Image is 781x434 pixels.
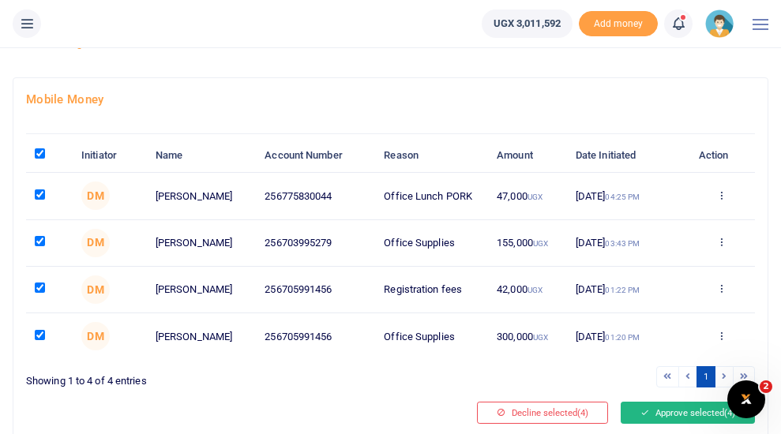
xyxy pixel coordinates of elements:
td: 155,000 [488,220,567,267]
iframe: Intercom live chat [727,380,765,418]
td: 256703995279 [256,220,375,267]
td: 256775830044 [256,173,375,219]
a: profile-user [705,9,740,38]
small: 01:22 PM [605,286,640,294]
td: [DATE] [567,313,687,359]
small: UGX [533,239,548,248]
td: [PERSON_NAME] [147,173,257,219]
span: Dorothy Mwine [81,181,110,210]
th: Action: activate to sort column ascending [687,139,755,173]
td: Office Supplies [375,220,488,267]
li: Toup your wallet [579,11,658,37]
small: UGX [533,333,548,342]
td: 256705991456 [256,313,375,359]
span: 2 [760,380,772,393]
a: Add money [579,17,658,28]
h4: Mobile Money [26,91,755,108]
td: Office Supplies [375,313,488,359]
a: UGX 3,011,592 [482,9,573,38]
img: profile-user [705,9,734,38]
td: Office Lunch PORK [375,173,488,219]
td: 42,000 [488,267,567,313]
td: [DATE] [567,220,687,267]
td: [DATE] [567,173,687,219]
button: Approve selected(4) [621,402,755,424]
span: Dorothy Mwine [81,275,110,304]
td: [PERSON_NAME] [147,220,257,267]
th: Account Number: activate to sort column ascending [256,139,375,173]
li: Wallet ballance [475,9,579,38]
span: Dorothy Mwine [81,322,110,350]
td: [DATE] [567,267,687,313]
span: (4) [724,407,735,418]
small: 04:25 PM [605,193,640,201]
th: Amount: activate to sort column ascending [488,139,567,173]
span: UGX 3,011,592 [494,16,561,32]
th: Date Initiated: activate to sort column ascending [567,139,687,173]
span: (4) [577,407,588,418]
span: Add money [579,11,658,37]
th: : activate to sort column descending [26,139,73,173]
div: Showing 1 to 4 of 4 entries [26,365,385,389]
a: 1 [697,366,715,387]
small: UGX [528,286,543,294]
small: UGX [528,193,543,201]
th: Reason: activate to sort column ascending [375,139,488,173]
th: Name: activate to sort column ascending [147,139,257,173]
small: 03:43 PM [605,239,640,248]
span: Dorothy Mwine [81,229,110,257]
td: 300,000 [488,313,567,359]
th: Initiator: activate to sort column ascending [73,139,147,173]
td: Registration fees [375,267,488,313]
button: Decline selected(4) [477,402,608,424]
small: 01:20 PM [605,333,640,342]
td: 47,000 [488,173,567,219]
td: [PERSON_NAME] [147,267,257,313]
td: 256705991456 [256,267,375,313]
td: [PERSON_NAME] [147,313,257,359]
